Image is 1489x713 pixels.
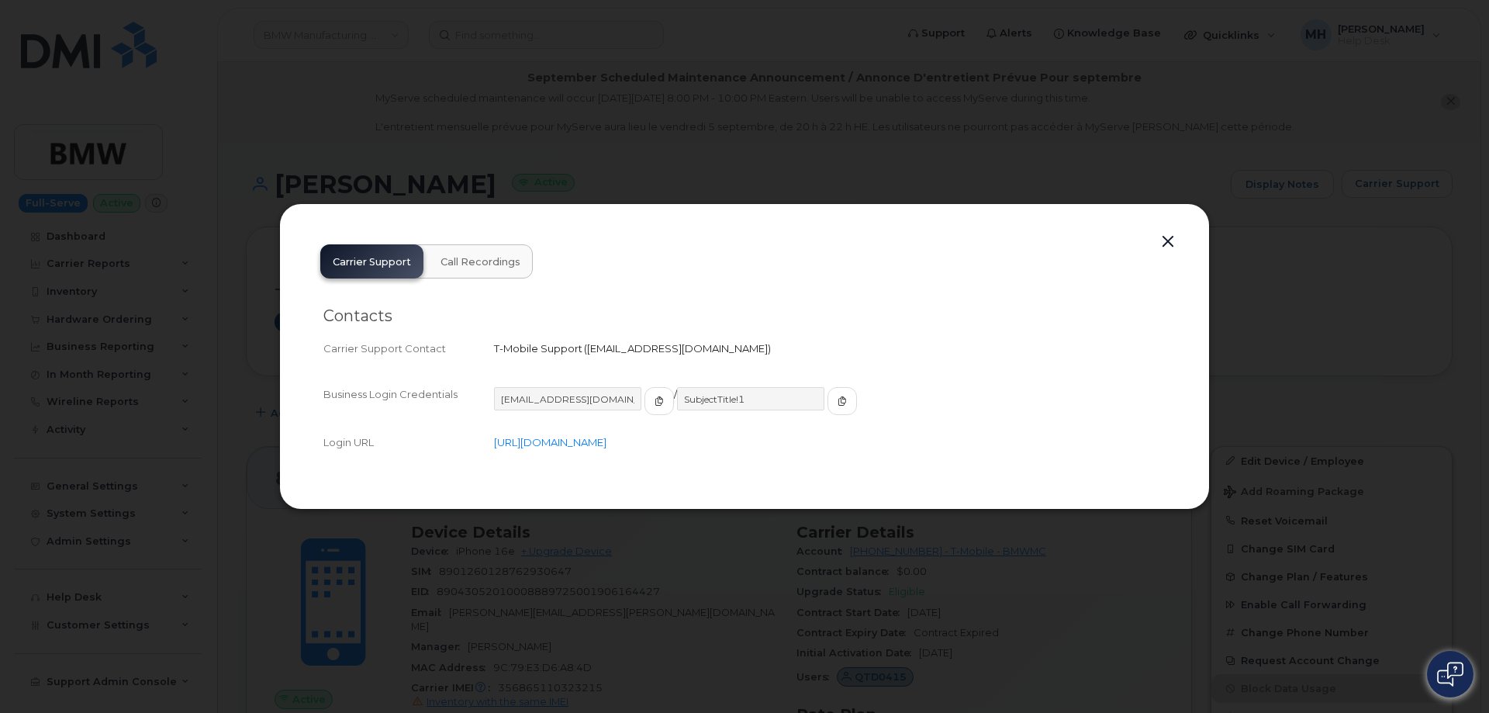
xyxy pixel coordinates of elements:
[323,306,1166,326] h2: Contacts
[323,387,494,429] div: Business Login Credentials
[323,341,494,356] div: Carrier Support Contact
[494,436,606,448] a: [URL][DOMAIN_NAME]
[494,342,582,355] span: T-Mobile Support
[440,256,520,268] span: Call Recordings
[323,435,494,450] div: Login URL
[494,387,1166,429] div: /
[644,387,674,415] button: copy to clipboard
[587,342,768,355] span: [EMAIL_ADDRESS][DOMAIN_NAME]
[1437,662,1463,687] img: Open chat
[827,387,857,415] button: copy to clipboard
